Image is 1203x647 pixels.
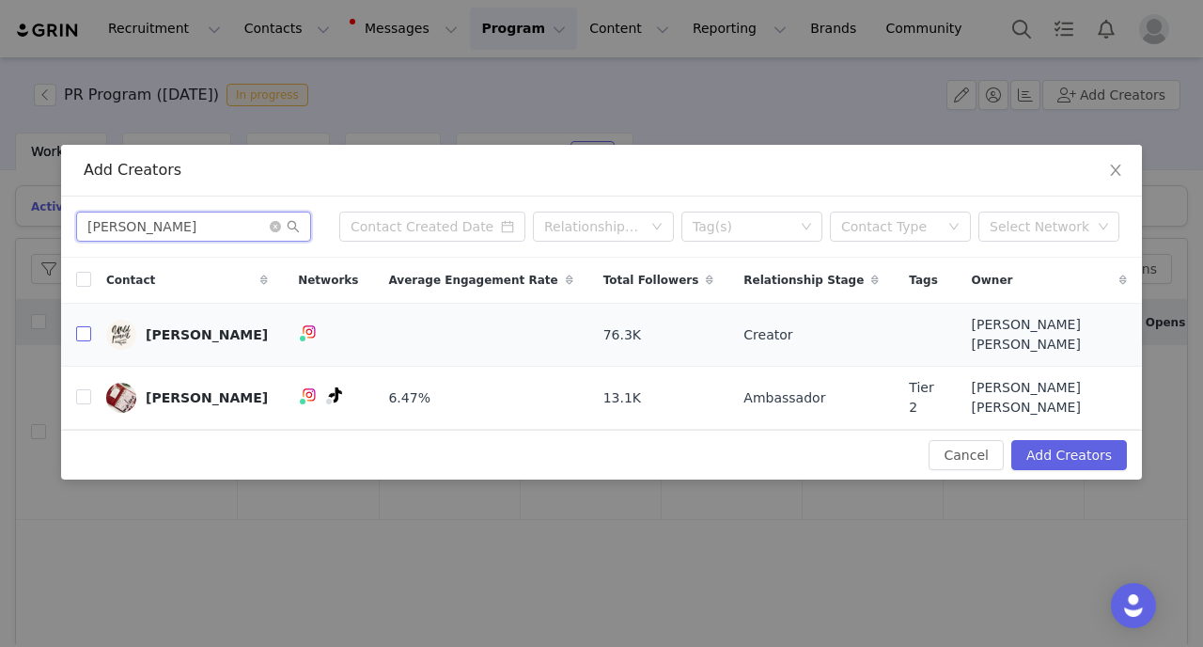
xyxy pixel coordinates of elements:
span: Relationship Stage [743,272,864,289]
div: Open Intercom Messenger [1111,583,1156,628]
div: Relationship Stage [544,217,642,236]
button: Add Creators [1011,440,1127,470]
span: Tier 2 [909,378,941,418]
span: Average Engagement Rate [388,272,557,289]
span: 13.1K [603,388,641,408]
a: [PERSON_NAME] [106,383,268,413]
span: Owner [972,272,1013,289]
i: icon: down [948,221,960,234]
span: Creator [743,325,792,345]
i: icon: close-circle [270,221,281,232]
img: instagram.svg [302,387,317,402]
button: Close [1089,145,1142,197]
i: icon: close [1108,163,1123,178]
i: icon: search [287,220,300,233]
a: [PERSON_NAME] [106,320,268,350]
img: instagram.svg [302,324,317,339]
i: icon: down [1098,221,1109,234]
span: Tags [909,272,937,289]
img: 72be4926-8579-4091-9212-0975991d21c1.jpg [106,383,136,413]
span: [PERSON_NAME] [PERSON_NAME] [972,315,1127,355]
div: [PERSON_NAME] [146,327,268,342]
i: icon: down [801,221,812,234]
span: Networks [298,272,358,289]
span: Ambassador [743,388,825,408]
div: Select Network [990,217,1091,236]
span: Contact [106,272,155,289]
img: 95c97144-4ff9-4b6e-840a-5347d683074b.jpg [106,320,136,350]
span: 76.3K [603,325,641,345]
input: Search... [76,212,311,242]
div: Add Creators [84,160,1119,181]
i: icon: calendar [501,220,514,233]
input: Contact Created Date [339,212,525,242]
span: 6.47% [388,388,430,408]
div: Tag(s) [693,217,794,236]
div: Contact Type [841,217,939,236]
span: [PERSON_NAME] [PERSON_NAME] [972,378,1127,418]
button: Cancel [929,440,1003,470]
div: [PERSON_NAME] [146,390,268,405]
i: icon: down [651,221,663,234]
span: Total Followers [603,272,699,289]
